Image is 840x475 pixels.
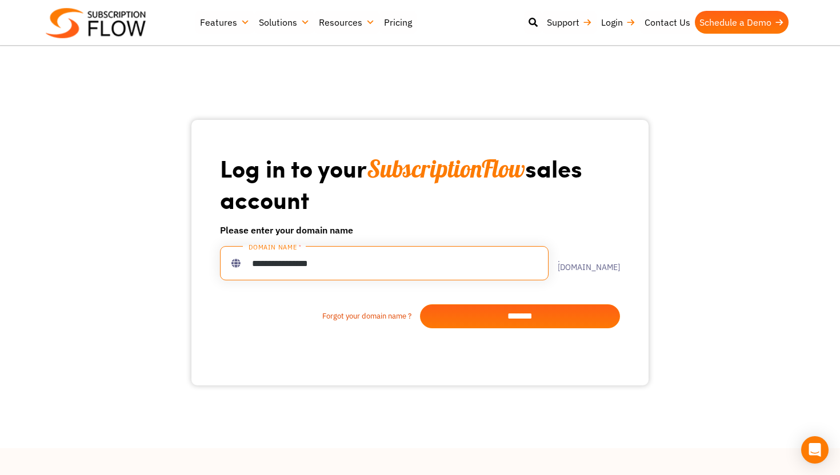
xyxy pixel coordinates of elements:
a: Contact Us [640,11,695,34]
a: Resources [314,11,379,34]
a: Schedule a Demo [695,11,789,34]
a: Login [597,11,640,34]
div: Open Intercom Messenger [801,436,829,464]
a: Solutions [254,11,314,34]
a: Pricing [379,11,417,34]
img: Subscriptionflow [46,8,146,38]
a: Support [542,11,597,34]
h1: Log in to your sales account [220,153,620,214]
a: Features [195,11,254,34]
h6: Please enter your domain name [220,223,620,237]
label: .[DOMAIN_NAME] [549,255,620,271]
span: SubscriptionFlow [367,154,525,184]
a: Forgot your domain name ? [220,311,420,322]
